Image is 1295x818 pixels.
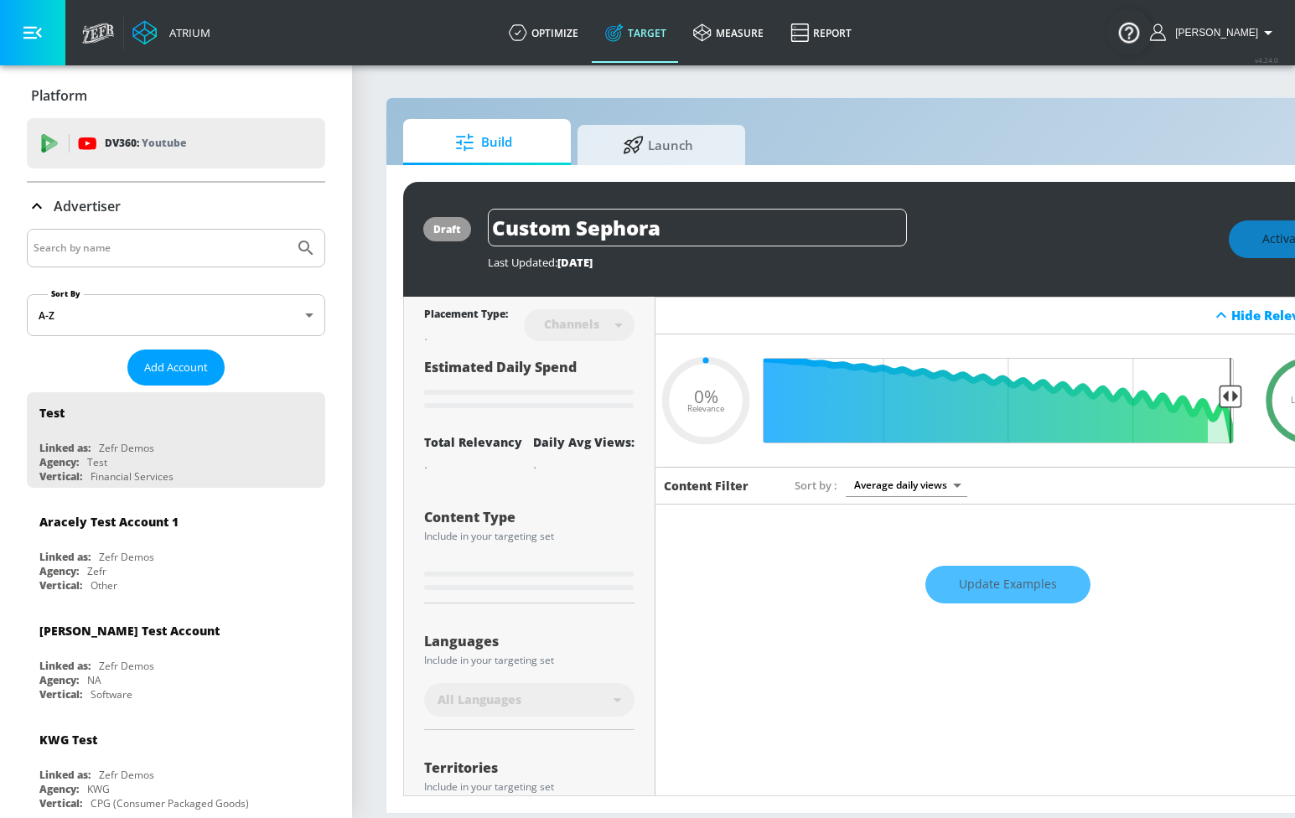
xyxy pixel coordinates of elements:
div: KWG [87,782,110,796]
a: Atrium [132,20,210,45]
div: Content Type [424,510,635,524]
div: Vertical: [39,796,82,810]
div: Placement Type: [424,307,508,324]
div: Include in your targeting set [424,531,635,541]
div: Zefr Demos [99,768,154,782]
div: Agency: [39,455,79,469]
div: Platform [27,72,325,119]
div: All Languages [424,683,635,717]
span: Estimated Daily Spend [424,358,577,376]
div: DV360: Youtube [27,118,325,168]
div: A-Z [27,294,325,336]
div: KWG TestLinked as:Zefr DemosAgency:KWGVertical:CPG (Consumer Packaged Goods) [27,719,325,815]
div: Aracely Test Account 1Linked as:Zefr DemosAgency:ZefrVertical:Other [27,501,325,597]
div: Agency: [39,564,79,578]
button: Open Resource Center [1106,8,1153,55]
a: Target [592,3,680,63]
div: Include in your targeting set [424,782,635,792]
span: Build [420,122,547,163]
label: Sort By [48,288,84,299]
div: Include in your targeting set [424,655,635,665]
span: Launch [594,125,722,165]
div: Total Relevancy [424,434,522,450]
div: Linked as: [39,441,91,455]
div: Test [39,405,65,421]
div: draft [433,222,461,236]
span: Add Account [144,358,208,377]
div: [PERSON_NAME] Test Account [39,623,220,639]
div: Agency: [39,673,79,687]
p: Youtube [142,134,186,152]
div: [PERSON_NAME] Test AccountLinked as:Zefr DemosAgency:NAVertical:Software [27,610,325,706]
a: measure [680,3,777,63]
div: Estimated Daily Spend [424,358,635,414]
p: DV360: [105,134,186,153]
div: Linked as: [39,659,91,673]
a: Report [777,3,865,63]
span: Relevance [687,405,724,413]
div: Vertical: [39,578,82,593]
div: Atrium [163,25,210,40]
div: Vertical: [39,687,82,702]
div: Daily Avg Views: [533,434,635,450]
div: Linked as: [39,768,91,782]
div: Aracely Test Account 1 [39,514,179,530]
div: Advertiser [27,183,325,230]
span: v 4.24.0 [1255,55,1278,65]
div: KWG Test [39,732,97,748]
span: 0% [694,387,718,405]
span: [DATE] [557,255,593,270]
div: Zefr Demos [99,441,154,455]
div: Software [91,687,132,702]
p: Advertiser [54,197,121,215]
span: login as: guillermo.cabrera@zefr.com [1168,27,1258,39]
div: Agency: [39,782,79,796]
div: Test [87,455,107,469]
input: Final Threshold [773,358,1242,443]
div: Territories [424,761,635,774]
div: Zefr Demos [99,659,154,673]
div: Languages [424,634,635,648]
div: Other [91,578,117,593]
button: [PERSON_NAME] [1150,23,1278,43]
div: Linked as: [39,550,91,564]
div: Average daily views [846,474,967,496]
button: Add Account [127,349,225,386]
div: TestLinked as:Zefr DemosAgency:TestVertical:Financial Services [27,392,325,488]
span: Sort by [795,478,837,493]
div: Zefr [87,564,106,578]
div: Financial Services [91,469,174,484]
div: Vertical: [39,469,82,484]
div: NA [87,673,101,687]
div: CPG (Consumer Packaged Goods) [91,796,249,810]
span: All Languages [438,691,521,708]
div: Zefr Demos [99,550,154,564]
input: Search by name [34,237,287,259]
p: Platform [31,86,87,105]
div: Last Updated: [488,255,1212,270]
a: optimize [495,3,592,63]
div: Channels [536,317,608,331]
h6: Content Filter [664,478,749,494]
